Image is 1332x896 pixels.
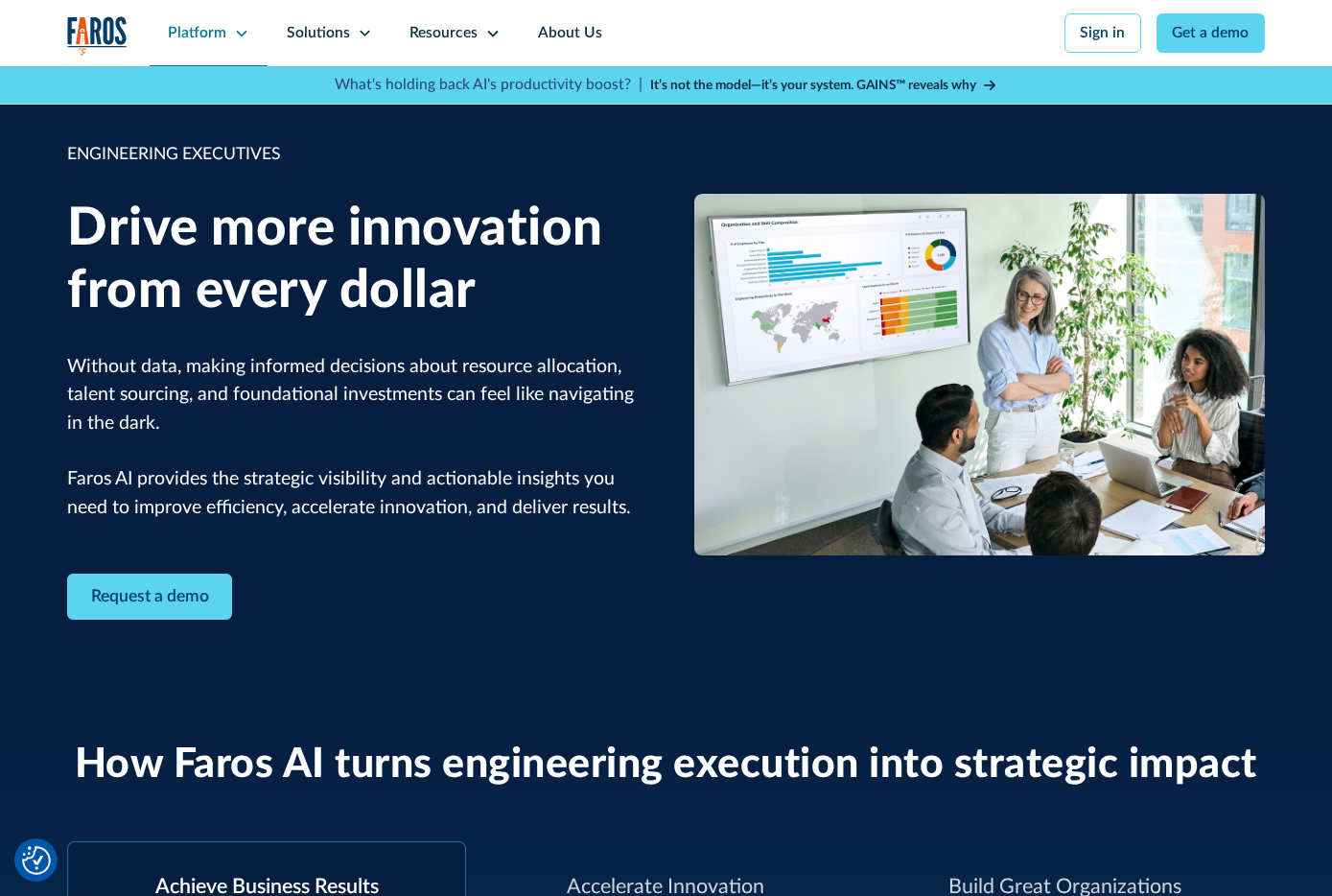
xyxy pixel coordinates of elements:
[287,22,350,44] div: Solutions
[22,846,51,875] img: Revisit consent button
[650,79,976,92] strong: It’s not the model—it’s your system. GAINS™ reveals why
[67,574,232,620] a: Contact Modal
[22,846,51,875] button: Cookie Settings
[67,353,638,522] p: Without data, making informed decisions about resource allocation, talent sourcing, and foundatio...
[67,198,638,323] h1: Drive more innovation from every dollar
[67,142,638,167] div: ENGINEERING EXECUTIVES
[67,16,127,55] a: home
[1157,13,1265,53] a: Get a demo
[75,740,1257,790] h2: How Faros AI turns engineering execution into strategic impact
[335,74,643,96] p: What's holding back AI's productivity boost? |
[650,76,996,95] a: It’s not the model—it’s your system. GAINS™ reveals why
[168,22,226,44] div: Platform
[409,22,478,44] div: Resources
[1064,13,1141,53] a: Sign in
[67,16,127,55] img: Logo of the analytics and reporting company Faros.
